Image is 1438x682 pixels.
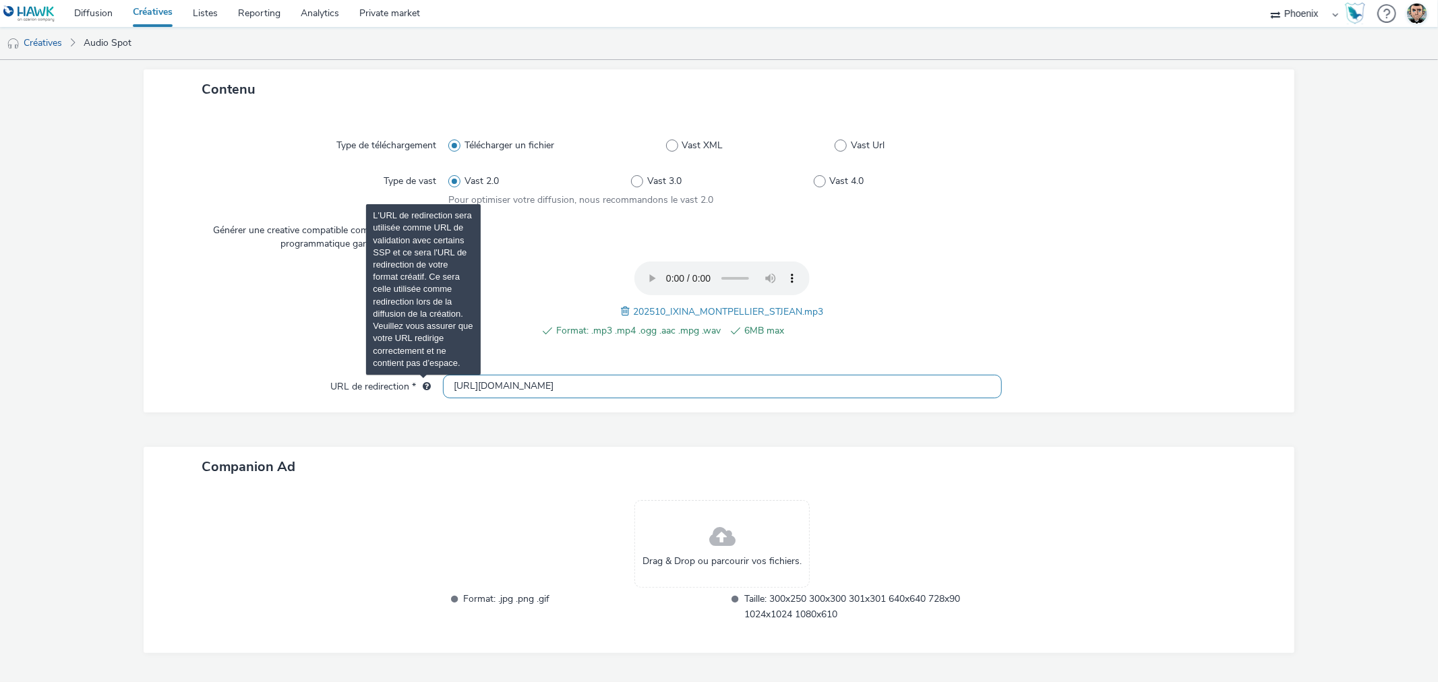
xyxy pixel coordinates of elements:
[465,139,554,152] span: Télécharger un fichier
[7,37,20,51] img: audio
[744,591,1002,622] span: Taille: 300x250 300x300 301x301 640x640 728x90 1024x1024 1080x610
[642,555,802,568] span: Drag & Drop ou parcourir vos fichiers.
[325,375,436,394] label: URL de redirection *
[416,380,431,394] div: L'URL de redirection sera utilisée comme URL de validation avec certains SSP et ce sera l'URL de ...
[829,175,864,188] span: Vast 4.0
[1407,3,1427,24] img: Thibaut CAVET
[647,175,682,188] span: Vast 3.0
[3,5,55,22] img: undefined Logo
[168,218,442,251] label: Générer une creative compatible compliant pour de la programmatique garanti avec Spotify
[202,458,295,476] span: Companion Ad
[682,139,723,152] span: Vast XML
[633,305,823,318] span: 202510_IXINA_MONTPELLIER_STJEAN.mp3
[463,591,721,622] span: Format: .jpg .png .gif
[202,80,256,98] span: Contenu
[448,193,713,206] span: Pour optimiser votre diffusion, nous recommandons le vast 2.0
[851,139,885,152] span: Vast Url
[331,133,442,152] label: Type de téléchargement
[465,175,499,188] span: Vast 2.0
[77,27,138,59] a: Audio Spot
[1345,3,1365,24] img: Hawk Academy
[378,169,442,188] label: Type de vast
[1345,3,1371,24] a: Hawk Academy
[744,323,909,339] span: 6MB max
[556,323,721,339] span: Format: .mp3 .mp4 .ogg .aac .mpg .wav
[443,375,1001,398] input: url...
